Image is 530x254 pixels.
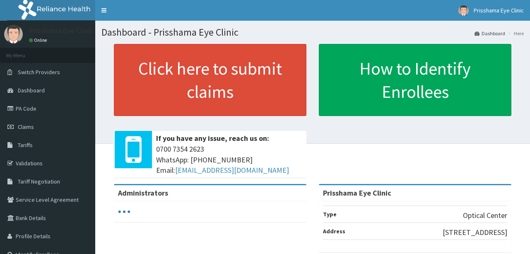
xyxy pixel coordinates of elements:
span: Tariff Negotiation [18,178,60,185]
span: Switch Providers [18,68,60,76]
b: Type [323,210,337,218]
b: Address [323,227,345,235]
span: Tariffs [18,141,33,149]
span: 0700 7354 2623 WhatsApp: [PHONE_NUMBER] Email: [156,144,302,176]
img: User Image [458,5,469,16]
a: Online [29,37,49,43]
li: Here [506,30,524,37]
a: [EMAIL_ADDRESS][DOMAIN_NAME] [175,165,289,175]
p: Optical Center [463,210,507,221]
span: Prisshama Eye Clinic [474,7,524,14]
p: Prisshama Eye Clinic [29,27,94,34]
a: Click here to submit claims [114,44,306,116]
b: Administrators [118,188,168,198]
p: [STREET_ADDRESS] [443,227,507,238]
img: User Image [4,25,23,44]
h1: Dashboard - Prisshama Eye Clinic [101,27,524,38]
span: Dashboard [18,87,45,94]
strong: Prisshama Eye Clinic [323,188,391,198]
a: How to Identify Enrollees [319,44,511,116]
svg: audio-loading [118,206,130,218]
a: Dashboard [475,30,505,37]
span: Claims [18,123,34,131]
b: If you have any issue, reach us on: [156,133,269,143]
